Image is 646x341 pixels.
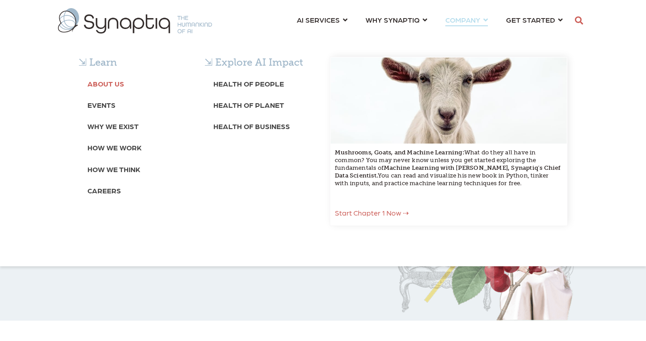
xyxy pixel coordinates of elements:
[58,8,212,34] img: synaptiq logo-1
[445,14,480,26] span: COMPANY
[445,11,488,28] a: COMPANY
[366,14,419,26] span: WHY SYNAPTIQ
[288,5,572,37] nav: menu
[63,266,158,289] iframe: Embedded CTA
[176,266,294,289] iframe: Embedded CTA
[506,11,563,28] a: GET STARTED
[506,14,555,26] span: GET STARTED
[297,14,340,26] span: AI SERVICES
[297,11,347,28] a: AI SERVICES
[366,11,427,28] a: WHY SYNAPTIQ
